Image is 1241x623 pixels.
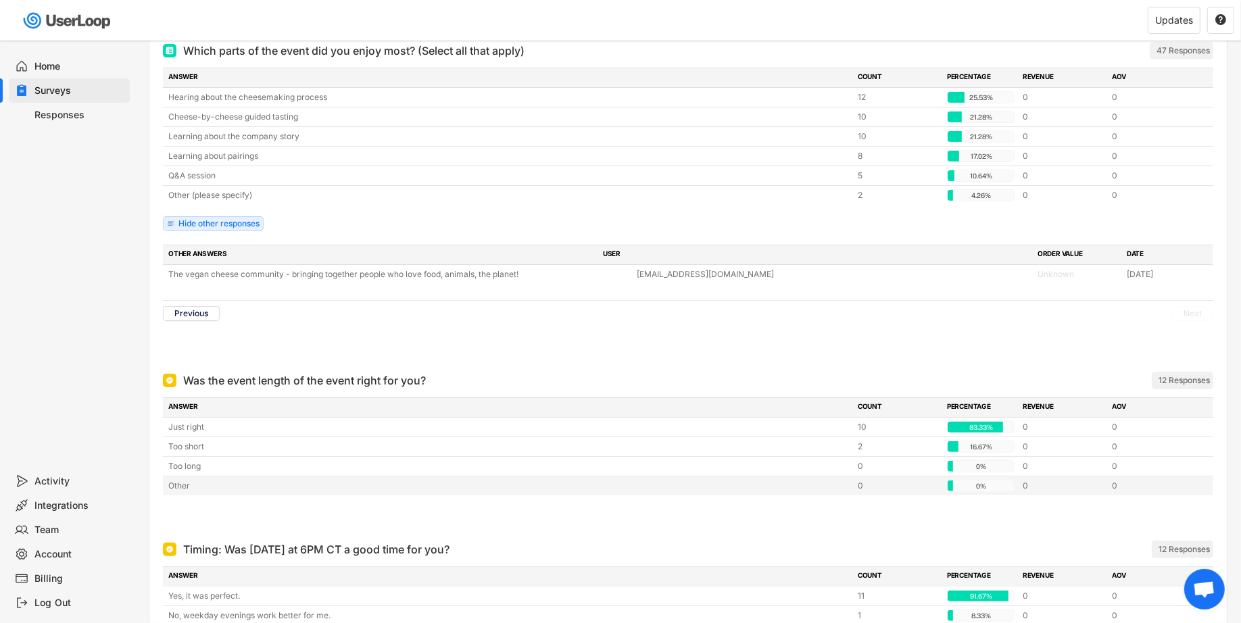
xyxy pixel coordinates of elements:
div: 0 [1023,441,1104,453]
div: REVENUE [1023,401,1104,414]
button:  [1215,14,1227,26]
div: 5 [858,170,939,182]
img: userloop-logo-01.svg [20,7,116,34]
div: Cheese-by-cheese guided tasting [168,111,850,123]
div: 0 [1023,421,1104,433]
div: 0 [1112,189,1193,201]
div: Surveys [35,84,124,97]
div: Which parts of the event did you enjoy most? (Select all that apply) [183,43,525,59]
div: Other [168,480,850,492]
div: Unknown [1038,268,1119,280]
div: AOV [1112,570,1193,582]
div: 0 [1112,480,1193,492]
div: ORDER VALUE [1038,249,1119,261]
div: 0 [1023,609,1104,622]
div: Billing [35,572,124,585]
img: Single Select [166,545,174,553]
div: 10 [858,421,939,433]
div: REVENUE [1023,72,1104,84]
div: [DATE] [1127,268,1208,280]
div: 0 [1023,170,1104,182]
div: 0 [1023,150,1104,162]
div: 0 [1023,189,1104,201]
div: OTHER ANSWERS [168,249,595,261]
div: 17.02% [950,151,1013,163]
div: 12 Responses [1159,544,1210,555]
div: 4.26% [950,190,1013,202]
div: 21.28% [950,111,1013,124]
div: 16.67% [950,441,1013,453]
div: DATE [1127,249,1208,261]
div: 21.28% [950,131,1013,143]
div: 83.33% [950,422,1013,434]
div: PERCENTAGE [947,401,1015,414]
div: 10 [858,130,939,143]
div: Hearing about the cheesemaking process [168,91,850,103]
div: Was the event length of the event right for you? [183,372,426,389]
div: 2 [858,441,939,453]
div: 8.33% [950,610,1013,622]
div: 0 [858,460,939,472]
div: Too short [168,441,850,453]
div: 12 [858,91,939,103]
div: 0 [1112,91,1193,103]
button: Previous [163,306,220,321]
div: 0 [1023,91,1104,103]
button: Next [1172,306,1213,321]
div: 11 [858,590,939,602]
div: Updates [1155,16,1193,25]
div: 0 [1023,480,1104,492]
div: 0% [950,480,1013,493]
div: 0 [1023,111,1104,123]
div: 0 [1112,150,1193,162]
div: 8 [858,150,939,162]
div: 47 Responses [1157,45,1210,56]
div: 0 [1112,609,1193,622]
div: 0 [1112,170,1193,182]
div: Account [35,548,124,561]
div: Other (please specify) [168,189,850,201]
div: Just right [168,421,850,433]
div: 10.64% [950,170,1013,182]
div: Yes, it was perfect. [168,590,850,602]
div: 0 [1023,130,1104,143]
img: Single Select [166,376,174,384]
div: Activity [35,475,124,488]
div: ANSWER [168,401,850,414]
div: ANSWER [168,570,850,582]
div: 2 [858,189,939,201]
div: 91.67% [950,591,1013,603]
div: Responses [35,109,124,122]
div: ANSWER [168,72,850,84]
div: 0 [1023,460,1104,472]
div: AOV [1112,72,1193,84]
div: Home [35,60,124,73]
div: PERCENTAGE [947,72,1015,84]
div: Too long [168,460,850,472]
div: 25.53% [950,92,1013,104]
div: 0 [1112,111,1193,123]
div: 0 [858,480,939,492]
div: 10 [858,111,939,123]
div: PERCENTAGE [947,570,1015,582]
div: Open chat [1184,569,1225,609]
div: 0 [1112,441,1193,453]
div: COUNT [858,401,939,414]
div: 0 [1023,590,1104,602]
div: 1 [858,609,939,622]
div: [EMAIL_ADDRESS][DOMAIN_NAME] [637,268,1029,280]
div: 0 [1112,421,1193,433]
div: Log Out [35,597,124,609]
div: AOV [1112,401,1193,414]
div: 0 [1112,590,1193,602]
div: COUNT [858,72,939,84]
div: USER [603,249,1029,261]
div: Q&A session [168,170,850,182]
div: Learning about pairings [168,150,850,162]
